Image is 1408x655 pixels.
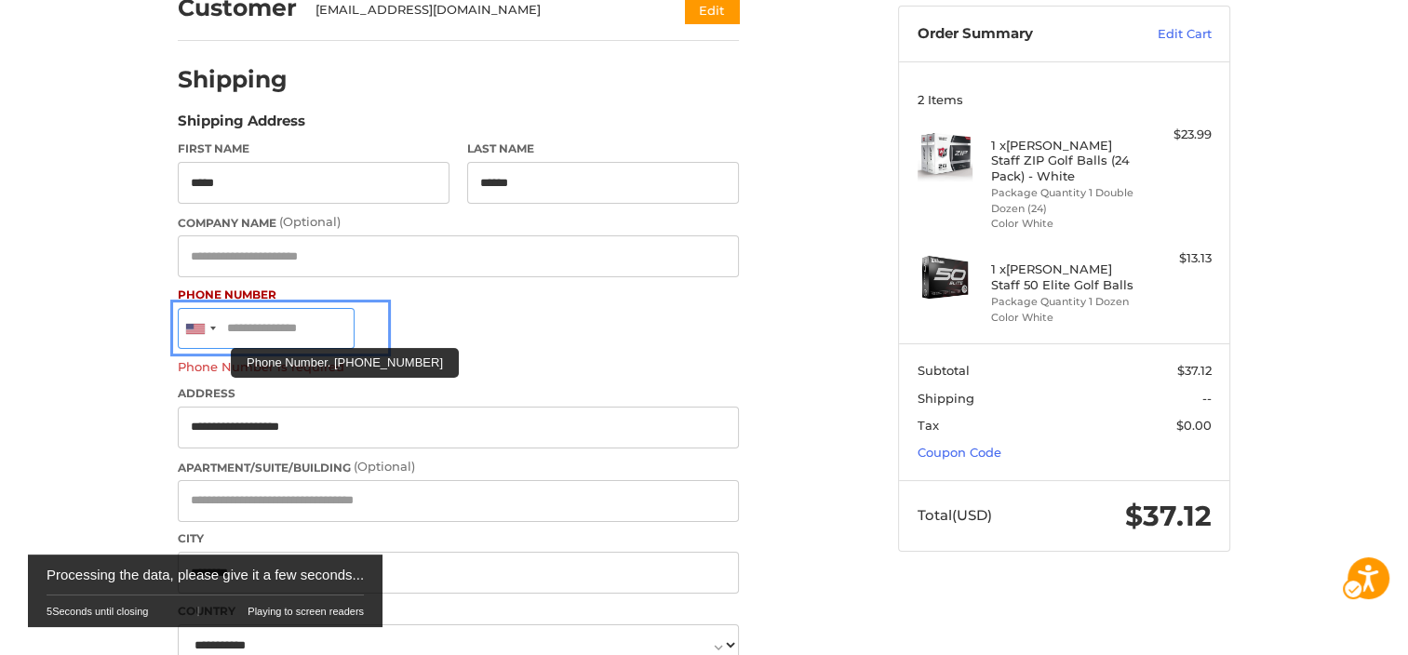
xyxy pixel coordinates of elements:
li: Package Quantity 1 Dozen [991,294,1133,310]
span: -- [1202,391,1212,406]
h4: 1 x [PERSON_NAME] Staff ZIP Golf Balls (24 Pack) - White [991,138,1133,183]
span: $37.12 [1125,499,1212,533]
div: [EMAIL_ADDRESS][DOMAIN_NAME] [315,1,667,24]
input: City [178,552,739,594]
label: Phone Number [178,287,739,303]
input: Apartment/Suite/Building (Optional) [178,480,739,522]
span: $37.12 [1177,363,1212,378]
small: (Optional) [279,214,341,229]
div: Processing the data, please give it a few seconds... [47,555,364,595]
iframe: Google Iframe | Google Customer Reviews | Google Customer Reviews [1254,605,1408,655]
label: Company Name [178,213,739,232]
label: Last Name [467,140,739,157]
div: $13.13 [1138,249,1212,268]
li: Package Quantity 1 Double Dozen (24) [991,185,1133,216]
span: Total (USD) [918,506,992,524]
span: $0.00 [1176,418,1212,433]
h4: 1 x [PERSON_NAME] Staff 50 Elite Golf Balls [991,261,1133,292]
span: Subtotal [918,363,970,378]
h3: 2 Items [918,92,1212,107]
label: Address [178,385,739,402]
label: Phone Number is required [178,359,739,374]
a: Coupon Code [918,445,1001,460]
input: First Name [178,162,449,204]
div: $23.99 [1138,126,1212,144]
li: Color White [991,310,1133,326]
input: Address [178,407,739,448]
input: Last Name [467,162,739,204]
input: Company Name (Optional) [178,235,739,277]
label: Apartment/Suite/Building [178,458,739,476]
h3: Order Summary [918,25,1118,44]
label: First Name [178,140,449,157]
label: City [178,530,739,547]
div: United States: +1 [179,309,221,349]
li: Color White [991,216,1133,232]
a: Edit Cart [1118,25,1212,44]
span: Shipping [918,391,974,406]
div: [EMAIL_ADDRESS][DOMAIN_NAME] [315,1,650,20]
label: Country [178,603,739,620]
legend: Shipping Address [178,111,305,140]
small: (Optional) [354,459,415,474]
span: 5 [47,606,52,617]
span: Tax [918,418,939,433]
h2: Shipping [178,65,288,94]
input: Phone Number. +1 201-555-0123 [178,308,355,350]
